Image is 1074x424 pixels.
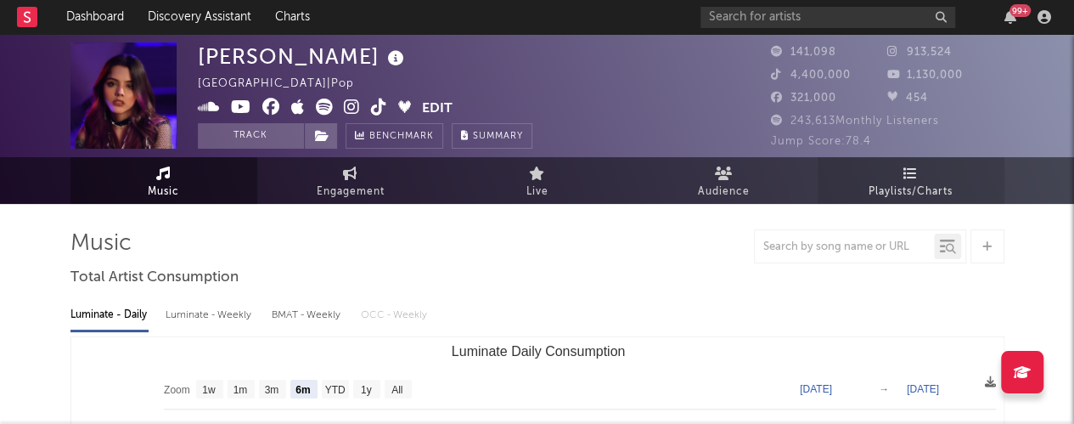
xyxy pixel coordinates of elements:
span: 913,524 [887,47,952,58]
span: Engagement [317,182,385,202]
div: Luminate - Daily [70,301,149,330]
text: Zoom [164,384,190,396]
text: → [879,383,889,395]
div: BMAT - Weekly [272,301,344,330]
button: Track [198,123,304,149]
span: 1,130,000 [887,70,963,81]
text: 6m [295,384,310,396]
button: Summary [452,123,532,149]
a: Music [70,157,257,204]
div: [GEOGRAPHIC_DATA] | Pop [198,74,374,94]
text: 3m [264,384,278,396]
span: 454 [887,93,928,104]
text: 1y [360,384,371,396]
text: All [391,384,402,396]
span: 321,000 [771,93,836,104]
button: Edit [422,99,453,120]
span: 243,613 Monthly Listeners [771,116,939,127]
a: Playlists/Charts [818,157,1004,204]
input: Search for artists [700,7,955,28]
text: 1m [233,384,247,396]
a: Engagement [257,157,444,204]
span: Summary [473,132,523,141]
div: Luminate - Weekly [166,301,255,330]
text: [DATE] [907,383,939,395]
span: Playlists/Charts [869,182,953,202]
span: 141,098 [771,47,836,58]
div: [PERSON_NAME] [198,42,408,71]
text: 1w [202,384,216,396]
text: Luminate Daily Consumption [451,344,625,359]
text: [DATE] [800,383,832,395]
span: Live [526,182,548,202]
span: Total Artist Consumption [70,268,239,288]
span: 4,400,000 [771,70,851,81]
span: Benchmark [369,127,434,147]
div: 99 + [1009,4,1031,17]
a: Live [444,157,631,204]
text: YTD [324,384,345,396]
span: Audience [698,182,750,202]
button: 99+ [1004,10,1016,24]
a: Benchmark [346,123,443,149]
span: Music [148,182,179,202]
a: Audience [631,157,818,204]
input: Search by song name or URL [755,240,934,254]
span: Jump Score: 78.4 [771,136,871,147]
